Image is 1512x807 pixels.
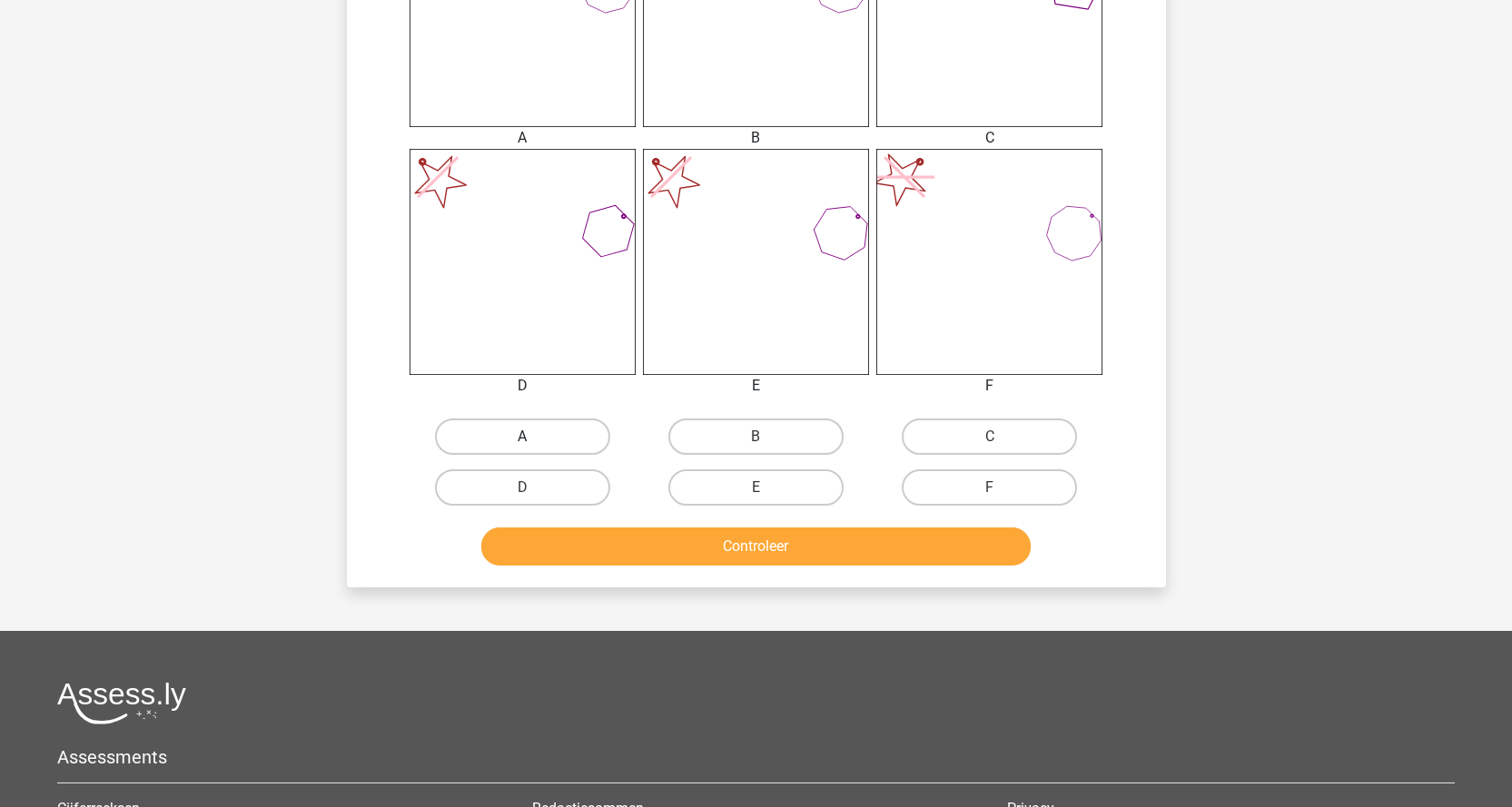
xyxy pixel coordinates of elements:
div: C [863,127,1116,149]
div: E [629,375,883,397]
label: A [435,418,610,455]
h5: Assessments [57,746,1455,768]
button: Controleer [481,527,1031,566]
label: F [902,469,1077,506]
label: C [902,418,1077,455]
label: B [668,418,844,455]
div: A [396,127,649,149]
label: D [435,469,610,506]
div: B [629,127,883,149]
div: F [863,375,1116,397]
label: E [668,469,844,506]
div: D [396,375,649,397]
img: Assessly logo [57,682,186,724]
